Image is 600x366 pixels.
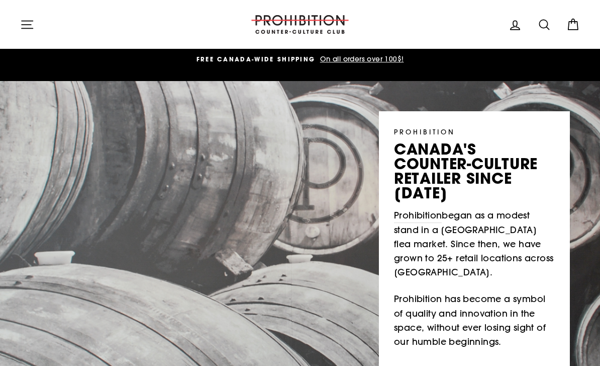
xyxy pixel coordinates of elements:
[394,208,555,280] p: began as a modest stand in a [GEOGRAPHIC_DATA] flea market. Since then, we have grown to 25+ reta...
[394,126,555,137] p: PROHIBITION
[196,55,316,63] span: FREE CANADA-WIDE SHIPPING
[250,15,350,34] img: PROHIBITION COUNTER-CULTURE CLUB
[394,208,442,223] a: Prohibition
[394,292,555,349] p: Prohibition has become a symbol of quality and innovation in the space, without ever losing sight...
[394,142,555,201] p: canada's counter-culture retailer since [DATE]
[23,54,577,65] a: FREE CANADA-WIDE SHIPPING On all orders over 100$!
[318,54,404,63] span: On all orders over 100$!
